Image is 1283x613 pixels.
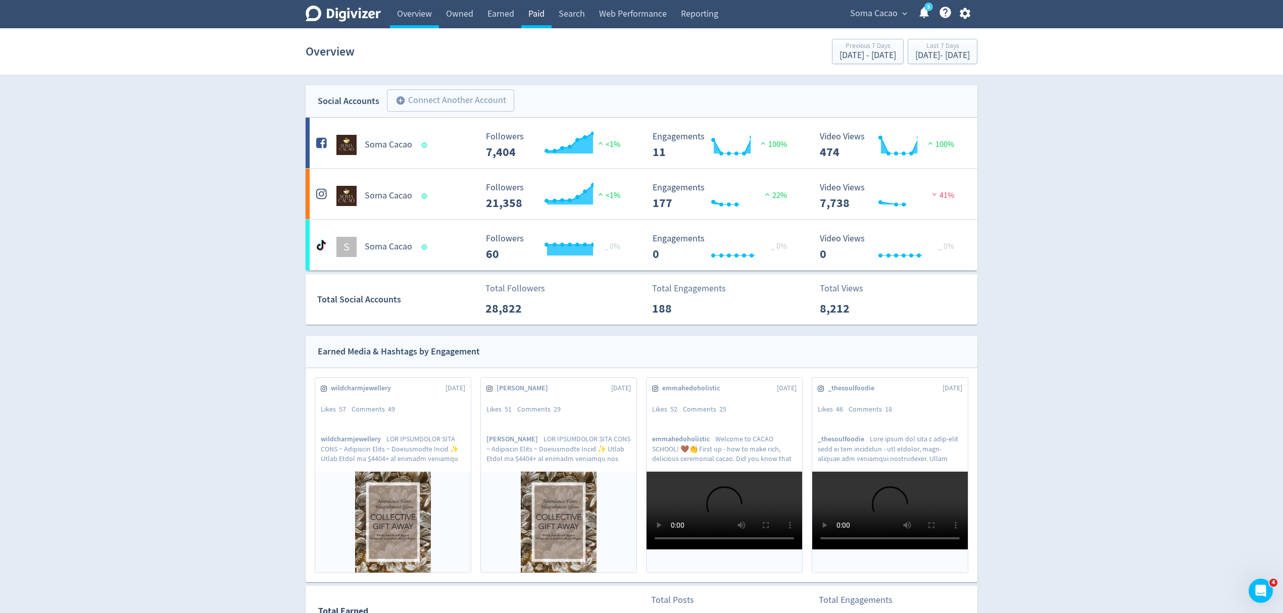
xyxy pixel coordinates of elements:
span: _thesoulfoodie [818,434,870,444]
span: _thesoulfoodie [828,383,880,393]
span: [PERSON_NAME] [486,434,544,444]
span: [PERSON_NAME] [497,383,554,393]
p: 188 [652,299,710,318]
div: Likes [818,404,849,415]
button: Soma Cacao [847,6,910,22]
span: Data last synced: 14 Aug 2025, 9:02pm (AEST) [422,244,430,250]
span: _ 0% [771,241,787,251]
span: emmahedoholistic [662,383,725,393]
span: Data last synced: 15 Aug 2025, 2:02pm (AEST) [422,142,430,148]
p: LOR IPSUMDOLOR SITA CONS ~ Adipiscin Elits ~ Doeiusmodte Incid ✨ Utlab Etdol ma $4404+ al enimadm... [321,434,465,463]
img: Soma Cacao undefined [336,186,357,206]
p: Lore ipsum dol sita c adip-elit sedd ei tem incididun - utl etdolor, magn-aliquae adm veniamqui n... [818,434,962,463]
span: 29 [554,404,561,414]
a: wildcharmjewellery[DATE]Likes57Comments49wildcharmjewelleryLOR IPSUMDOLOR SITA CONS ~ Adipiscin E... [315,378,471,573]
div: Comments [849,404,898,415]
a: _thesoulfoodie[DATE]Likes46Comments18_thesoulfoodieLore ipsum dol sita c adip-elit sedd ei tem in... [812,378,968,573]
svg: Followers --- [481,234,632,261]
div: Total Social Accounts [317,292,478,307]
span: 100% [925,139,954,149]
h5: Soma Cacao [365,241,412,253]
span: 100% [758,139,787,149]
span: wildcharmjewellery [331,383,397,393]
div: S [336,237,357,257]
img: positive-performance.svg [925,139,935,147]
div: Likes [652,404,683,415]
span: [DATE] [777,383,797,393]
span: [DATE] [611,383,631,393]
span: 46 [836,404,843,414]
div: Likes [321,404,352,415]
svg: Video Views 0 [815,234,966,261]
span: 22% [762,190,787,200]
div: Social Accounts [318,94,379,109]
div: Previous 7 Days [840,42,896,51]
p: 8,212 [820,299,878,318]
span: 4 [1269,579,1277,587]
a: [PERSON_NAME][DATE]Likes51Comments29[PERSON_NAME]LOR IPSUMDOLOR SITA CONS ~ Adipiscin Elits ~ Doe... [481,378,636,573]
div: Likes [486,404,517,415]
div: Comments [352,404,401,415]
a: 5 [924,3,933,11]
a: Soma Cacao undefinedSoma Cacao Followers --- Followers 21,358 <1% Engagements 177 Engagements 177... [306,169,977,219]
span: _ 0% [604,241,620,251]
button: Connect Another Account [387,89,514,112]
span: expand_more [900,9,909,18]
iframe: Intercom live chat [1249,579,1273,603]
span: <1% [596,139,620,149]
div: [DATE] - [DATE] [915,51,970,60]
span: wildcharmjewellery [321,434,386,444]
svg: Engagements 11 [648,132,799,159]
svg: Followers --- [481,132,632,159]
p: 28,822 [485,299,544,318]
svg: Engagements 0 [648,234,799,261]
button: Last 7 Days[DATE]- [DATE] [908,39,977,64]
span: [DATE] [446,383,465,393]
h5: Soma Cacao [365,190,412,202]
p: Total Engagements [652,282,726,295]
a: emmahedoholistic[DATE]Likes52Comments25emmahedoholisticWelcome to CACAO SCHOOL! 🤎👏 First up - how... [647,378,802,573]
a: Soma Cacao undefinedSoma Cacao Followers --- Followers 7,404 <1% Engagements 11 Engagements 11 10... [306,118,977,168]
span: [DATE] [943,383,962,393]
svg: Engagements 177 [648,183,799,210]
span: Soma Cacao [850,6,898,22]
span: 57 [339,404,346,414]
img: positive-performance.svg [596,190,606,198]
span: _ 0% [938,241,954,251]
img: Soma Cacao undefined [336,135,357,155]
p: Welcome to CACAO SCHOOL! 🤎👏 First up - how to make rich, delicious ceremonial cacao. Did you know... [652,434,797,463]
span: 51 [505,404,512,414]
div: Comments [683,404,732,415]
svg: Video Views 474 [815,132,966,159]
div: Last 7 Days [915,42,970,51]
span: 25 [719,404,726,414]
div: Comments [517,404,566,415]
div: [DATE] - [DATE] [840,51,896,60]
svg: Video Views 7,738 [815,183,966,210]
p: Total Posts [651,593,709,607]
img: negative-performance.svg [929,190,940,198]
h1: Overview [306,35,355,68]
p: LOR IPSUMDOLOR SITA CONS ~ Adipiscin Elits ~ Doeiusmodte Incid ✨ Utlab Etdol ma $4404+ al enimadm... [486,434,631,463]
img: positive-performance.svg [596,139,606,147]
img: positive-performance.svg [762,190,772,198]
span: add_circle [396,95,406,106]
text: 5 [927,4,930,11]
span: Data last synced: 15 Aug 2025, 2:02pm (AEST) [422,193,430,199]
a: Connect Another Account [379,91,514,112]
p: Total Views [820,282,878,295]
span: 18 [885,404,892,414]
span: 41% [929,190,954,200]
span: <1% [596,190,620,200]
svg: Followers --- [481,183,632,210]
p: Total Followers [485,282,545,295]
span: 52 [670,404,677,414]
div: Earned Media & Hashtags by Engagement [318,344,480,359]
button: Previous 7 Days[DATE] - [DATE] [832,39,904,64]
img: positive-performance.svg [758,139,768,147]
a: SSoma Cacao Followers --- _ 0% Followers 60 Engagements 0 Engagements 0 _ 0% Video Views 0 Video ... [306,220,977,270]
p: Total Engagements [819,593,893,607]
span: 49 [388,404,395,414]
h5: Soma Cacao [365,139,412,151]
span: emmahedoholistic [652,434,715,444]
